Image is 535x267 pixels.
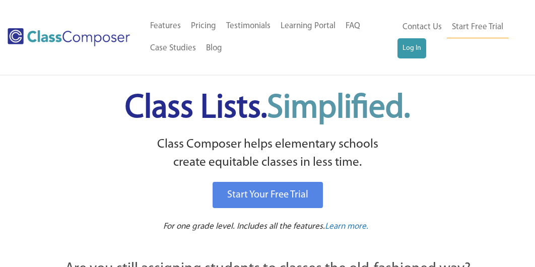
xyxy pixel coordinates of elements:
a: Testimonials [221,15,276,37]
a: Log In [397,38,426,58]
a: FAQ [341,15,365,37]
a: Case Studies [145,37,201,59]
span: Simplified. [267,92,410,125]
span: For one grade level. Includes all the features. [163,222,325,231]
span: Start Your Free Trial [227,190,308,200]
p: Class Composer helps elementary schools create equitable classes in less time. [10,136,525,172]
span: Class Lists. [125,92,410,125]
a: Start Free Trial [447,16,508,39]
nav: Header Menu [145,15,397,59]
img: Class Composer [8,28,130,46]
nav: Header Menu [397,16,520,58]
a: Learning Portal [276,15,341,37]
a: Learn more. [325,221,368,233]
a: Pricing [186,15,221,37]
a: Blog [201,37,227,59]
a: Features [145,15,186,37]
a: Start Your Free Trial [213,182,323,208]
a: Contact Us [397,16,447,38]
span: Learn more. [325,222,368,231]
